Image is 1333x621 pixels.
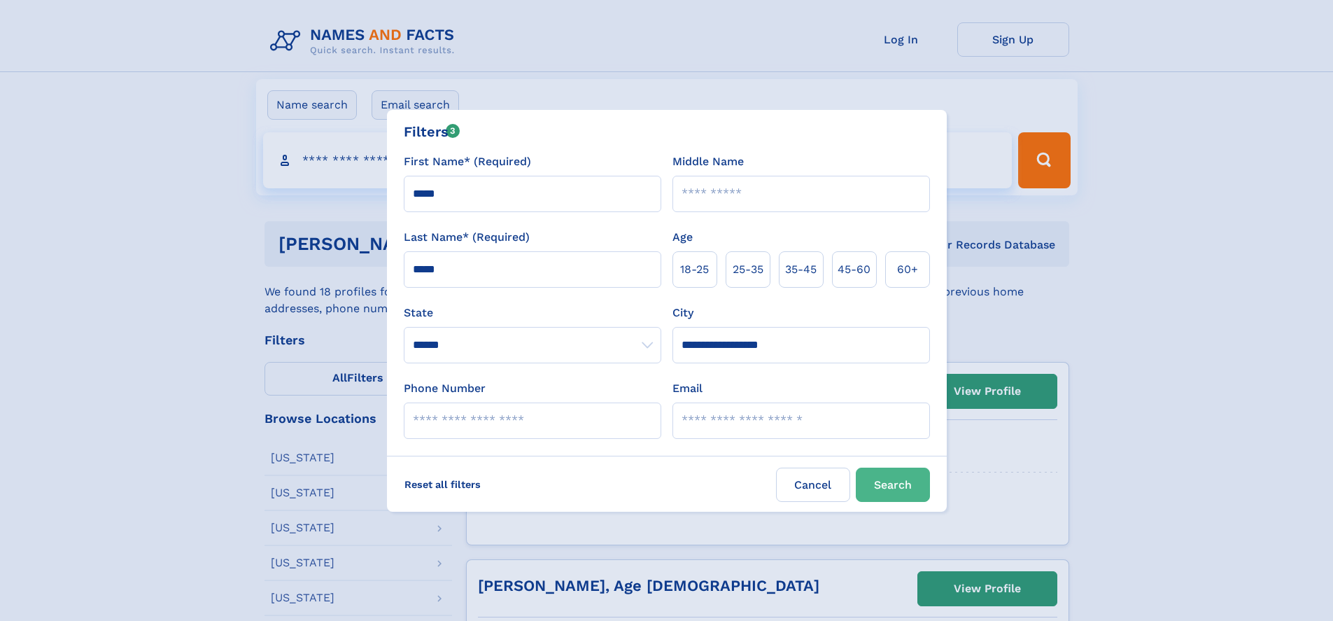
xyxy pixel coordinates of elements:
[672,380,703,397] label: Email
[856,468,930,502] button: Search
[395,468,490,501] label: Reset all filters
[404,153,531,170] label: First Name* (Required)
[776,468,850,502] label: Cancel
[672,153,744,170] label: Middle Name
[838,261,870,278] span: 45‑60
[733,261,763,278] span: 25‑35
[785,261,817,278] span: 35‑45
[404,229,530,246] label: Last Name* (Required)
[897,261,918,278] span: 60+
[680,261,709,278] span: 18‑25
[404,380,486,397] label: Phone Number
[672,229,693,246] label: Age
[672,305,693,321] label: City
[404,121,460,142] div: Filters
[404,305,661,321] label: State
